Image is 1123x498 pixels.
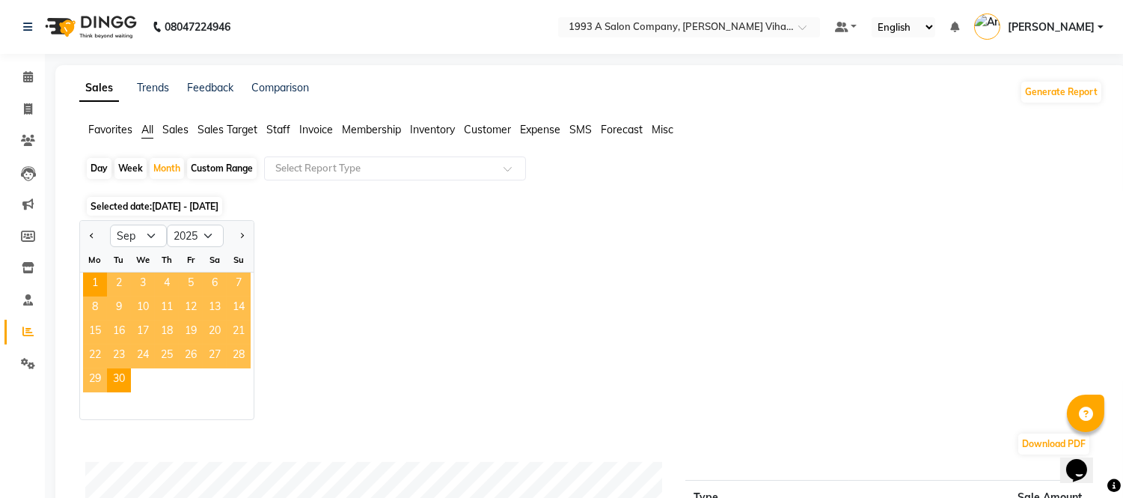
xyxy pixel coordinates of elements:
[203,321,227,344] span: 20
[155,297,179,321] div: Thursday, September 11, 2025
[227,248,251,272] div: Su
[227,273,251,297] div: Sunday, September 7, 2025
[83,368,107,392] span: 29
[150,158,184,179] div: Month
[974,13,1000,40] img: Anuja
[107,273,131,297] div: Tuesday, September 2, 2025
[227,321,251,344] span: 21
[1060,438,1108,483] iframe: chat widget
[152,201,218,212] span: [DATE] - [DATE]
[131,321,155,344] span: 17
[227,273,251,297] span: 7
[251,81,309,94] a: Comparison
[203,321,227,344] div: Saturday, September 20, 2025
[83,297,107,321] div: Monday, September 8, 2025
[179,297,203,321] span: 12
[165,6,230,48] b: 08047224946
[83,344,107,368] span: 22
[162,123,189,136] span: Sales
[227,344,251,368] div: Sunday, September 28, 2025
[86,224,98,248] button: Previous month
[227,297,251,321] span: 14
[652,123,673,136] span: Misc
[179,344,203,368] div: Friday, September 26, 2025
[83,321,107,344] div: Monday, September 15, 2025
[179,273,203,297] div: Friday, September 5, 2025
[107,297,131,321] span: 9
[203,344,227,368] span: 27
[83,297,107,321] span: 8
[107,368,131,392] span: 30
[83,368,107,392] div: Monday, September 29, 2025
[179,344,203,368] span: 26
[114,158,147,179] div: Week
[107,248,131,272] div: Tu
[155,273,179,297] div: Thursday, September 4, 2025
[179,297,203,321] div: Friday, September 12, 2025
[266,123,290,136] span: Staff
[203,297,227,321] span: 13
[83,344,107,368] div: Monday, September 22, 2025
[83,321,107,344] span: 15
[203,344,227,368] div: Saturday, September 27, 2025
[155,248,179,272] div: Th
[1021,82,1101,103] button: Generate Report
[187,81,233,94] a: Feedback
[227,297,251,321] div: Sunday, September 14, 2025
[131,344,155,368] div: Wednesday, September 24, 2025
[107,297,131,321] div: Tuesday, September 9, 2025
[107,321,131,344] div: Tuesday, September 16, 2025
[107,344,131,368] span: 23
[107,344,131,368] div: Tuesday, September 23, 2025
[83,273,107,297] span: 1
[155,321,179,344] div: Thursday, September 18, 2025
[179,248,203,272] div: Fr
[410,123,455,136] span: Inventory
[203,248,227,272] div: Sa
[155,344,179,368] div: Thursday, September 25, 2025
[155,297,179,321] span: 11
[141,123,153,136] span: All
[131,248,155,272] div: We
[464,123,511,136] span: Customer
[131,297,155,321] div: Wednesday, September 10, 2025
[87,197,222,216] span: Selected date:
[155,321,179,344] span: 18
[155,344,179,368] span: 25
[131,297,155,321] span: 10
[83,248,107,272] div: Mo
[203,273,227,297] div: Saturday, September 6, 2025
[601,123,643,136] span: Forecast
[1018,434,1089,455] button: Download PDF
[179,273,203,297] span: 5
[131,273,155,297] span: 3
[569,123,592,136] span: SMS
[236,224,248,248] button: Next month
[88,123,132,136] span: Favorites
[179,321,203,344] div: Friday, September 19, 2025
[107,368,131,392] div: Tuesday, September 30, 2025
[107,273,131,297] span: 2
[131,321,155,344] div: Wednesday, September 17, 2025
[187,158,257,179] div: Custom Range
[110,225,167,247] select: Select month
[203,273,227,297] span: 6
[107,321,131,344] span: 16
[198,123,257,136] span: Sales Target
[155,273,179,297] span: 4
[137,81,169,94] a: Trends
[167,225,224,247] select: Select year
[131,273,155,297] div: Wednesday, September 3, 2025
[520,123,560,136] span: Expense
[38,6,141,48] img: logo
[83,273,107,297] div: Monday, September 1, 2025
[299,123,333,136] span: Invoice
[87,158,111,179] div: Day
[203,297,227,321] div: Saturday, September 13, 2025
[179,321,203,344] span: 19
[1008,19,1095,35] span: [PERSON_NAME]
[342,123,401,136] span: Membership
[131,344,155,368] span: 24
[227,344,251,368] span: 28
[79,75,119,102] a: Sales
